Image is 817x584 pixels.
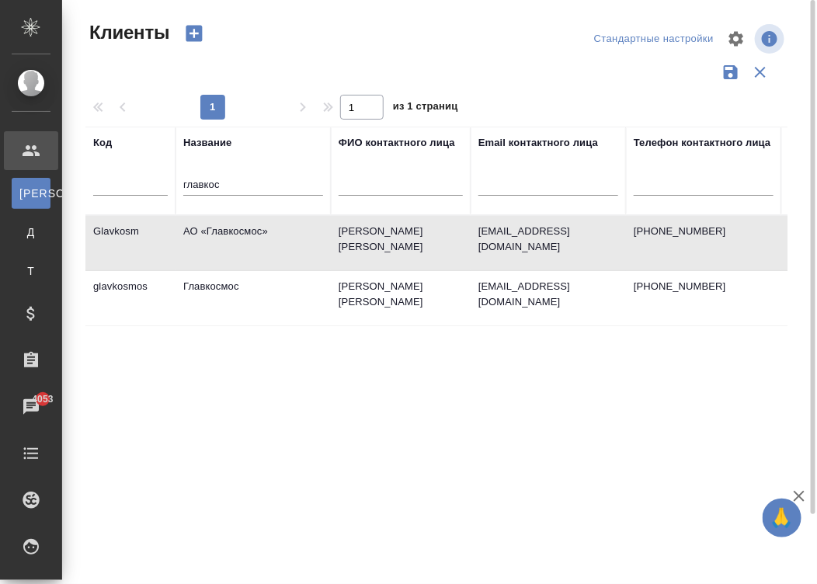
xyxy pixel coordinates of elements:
[331,216,471,270] td: [PERSON_NAME] [PERSON_NAME]
[12,178,50,209] a: [PERSON_NAME]
[755,24,787,54] span: Посмотреть информацию
[716,57,746,87] button: Сохранить фильтры
[12,255,50,287] a: Т
[478,279,618,310] p: [EMAIL_ADDRESS][DOMAIN_NAME]
[176,20,213,47] button: Создать
[769,502,795,534] span: 🙏
[93,135,112,151] div: Код
[19,263,43,279] span: Т
[478,224,618,255] p: [EMAIL_ADDRESS][DOMAIN_NAME]
[331,271,471,325] td: [PERSON_NAME] [PERSON_NAME]
[19,224,43,240] span: Д
[718,20,755,57] span: Настроить таблицу
[634,224,774,239] p: [PHONE_NUMBER]
[393,97,458,120] span: из 1 страниц
[23,391,62,407] span: 4053
[590,27,718,51] div: split button
[85,20,169,45] span: Клиенты
[763,499,801,537] button: 🙏
[478,135,598,151] div: Email контактного лица
[4,388,58,426] a: 4053
[183,135,231,151] div: Название
[19,186,43,201] span: [PERSON_NAME]
[634,279,774,294] p: [PHONE_NUMBER]
[634,135,771,151] div: Телефон контактного лица
[176,216,331,270] td: АО «Главкосмос»
[12,217,50,248] a: Д
[339,135,455,151] div: ФИО контактного лица
[85,216,176,270] td: Glavkosm
[85,271,176,325] td: glavkosmos
[176,271,331,325] td: Главкосмос
[746,57,775,87] button: Сбросить фильтры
